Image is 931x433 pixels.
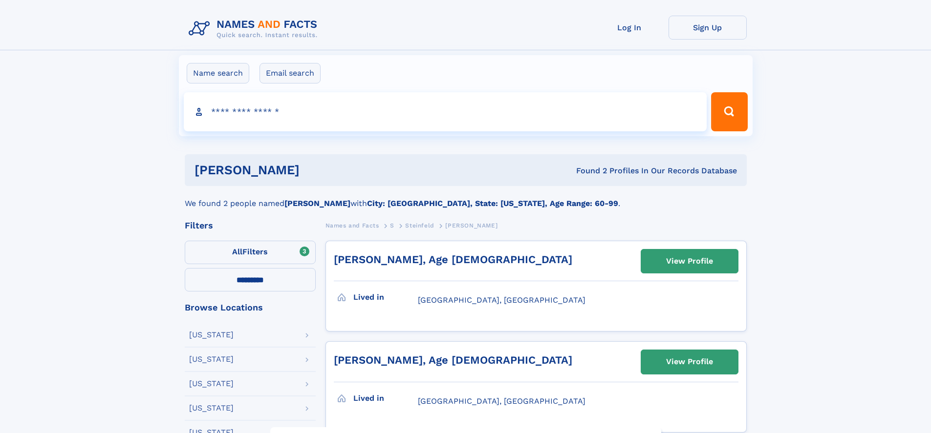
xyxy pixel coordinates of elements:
a: S [390,219,394,231]
div: [US_STATE] [189,355,234,363]
span: All [232,247,242,256]
a: Sign Up [669,16,747,40]
a: Steinfeld [405,219,434,231]
div: We found 2 people named with . [185,186,747,209]
b: City: [GEOGRAPHIC_DATA], State: [US_STATE], Age Range: 60-99 [367,199,618,208]
div: View Profile [666,250,713,272]
label: Email search [260,63,321,83]
input: search input [184,92,707,131]
a: View Profile [641,350,738,373]
img: Logo Names and Facts [185,16,325,42]
h3: Lived in [353,289,418,306]
div: Found 2 Profiles In Our Records Database [438,165,737,176]
div: [US_STATE] [189,331,234,339]
div: Browse Locations [185,303,316,312]
div: View Profile [666,351,713,373]
a: Names and Facts [325,219,379,231]
div: [US_STATE] [189,380,234,388]
span: [GEOGRAPHIC_DATA], [GEOGRAPHIC_DATA] [418,295,585,305]
h3: Lived in [353,390,418,407]
a: View Profile [641,249,738,273]
b: [PERSON_NAME] [284,199,350,208]
h1: [PERSON_NAME] [195,164,438,176]
label: Name search [187,63,249,83]
a: Log In [590,16,669,40]
span: Steinfeld [405,222,434,229]
button: Search Button [711,92,747,131]
div: Filters [185,221,316,230]
a: [PERSON_NAME], Age [DEMOGRAPHIC_DATA] [334,253,572,266]
label: Filters [185,241,316,264]
span: S [390,222,394,229]
span: [GEOGRAPHIC_DATA], [GEOGRAPHIC_DATA] [418,396,585,406]
a: [PERSON_NAME], Age [DEMOGRAPHIC_DATA] [334,354,572,366]
div: [US_STATE] [189,404,234,412]
span: [PERSON_NAME] [445,222,498,229]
